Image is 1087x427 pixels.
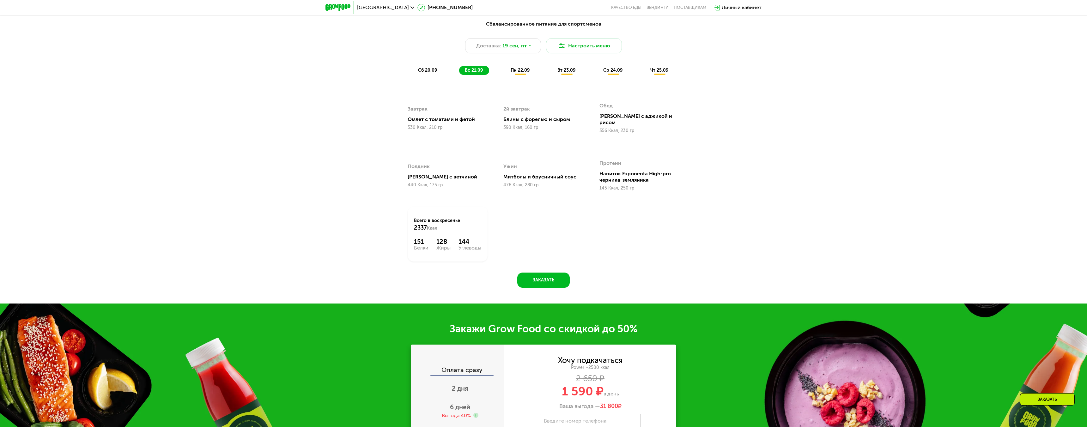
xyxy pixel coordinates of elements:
div: 151 [414,347,428,355]
div: Полдник [408,271,430,280]
div: Заказать [1020,393,1075,406]
div: 476 Ккал, 280 гр [503,292,583,297]
div: Ужин [503,271,517,280]
span: вс 21.09 [465,68,483,73]
div: Блины с форелью и сыром [503,171,588,177]
div: Митболы и брусничный соус [503,283,588,289]
div: Протеин [599,268,621,277]
span: Ккал [427,335,437,340]
div: Напиток Exponenta High-pro черника-земляника [599,280,684,292]
span: [GEOGRAPHIC_DATA] [357,5,409,10]
div: Завтрак [408,159,428,168]
div: 440 Ккал, 175 гр [408,292,488,297]
div: 144 [458,347,481,355]
div: 145 Ккал, 250 гр [599,295,679,300]
div: [PERSON_NAME] с ветчиной [408,283,493,289]
span: пн 22.09 [511,68,530,73]
span: Доставка: [476,42,501,50]
div: Жиры [436,355,451,360]
div: 530 Ккал, 210 гр [408,180,488,185]
div: Личный кабинет [722,4,762,11]
button: Настроить меню [546,38,622,53]
div: [PERSON_NAME] с аджикой и рисом [599,168,684,180]
div: Сбалансированное питание для спортсменов [356,20,731,28]
div: 128 [436,347,451,355]
span: 2337 [414,334,427,340]
a: Вендинги [647,5,669,10]
div: 356 Ккал, 230 гр [599,183,679,188]
div: Углеводы [458,355,481,360]
div: Всего в воскресенье [414,327,481,341]
span: сб 20.09 [418,68,437,73]
a: Качество еды [611,5,641,10]
span: чт 25.09 [650,68,668,73]
div: Омлет с томатами и фетой [408,171,493,177]
div: Обед [599,156,613,165]
div: Белки [414,355,428,360]
div: 390 Ккал, 160 гр [503,180,583,185]
a: [PHONE_NUMBER] [417,4,473,11]
span: 19 сен, пт [502,42,527,50]
div: 2й завтрак [503,159,530,168]
div: поставщикам [674,5,706,10]
button: Заказать [517,382,570,397]
span: вт 23.09 [557,68,575,73]
span: ср 24.09 [603,68,622,73]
